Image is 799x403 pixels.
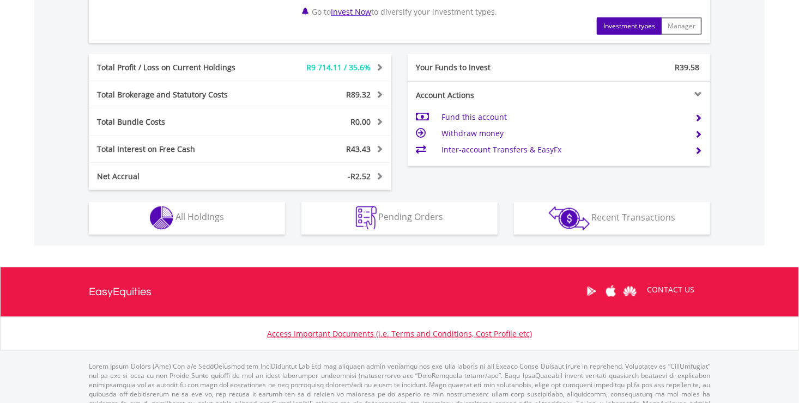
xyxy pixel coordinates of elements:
span: -R2.52 [348,171,371,181]
a: Access Important Documents (i.e. Terms and Conditions, Cost Profile etc) [267,328,532,339]
span: R89.32 [346,89,371,100]
td: Withdraw money [441,125,686,142]
div: Your Funds to Invest [408,62,559,73]
span: R39.58 [675,62,699,72]
a: Apple [601,274,620,308]
button: Recent Transactions [514,202,710,235]
div: Net Accrual [89,171,265,182]
button: Investment types [597,17,662,35]
button: Pending Orders [301,202,498,235]
div: Total Brokerage and Statutory Costs [89,89,265,100]
a: Invest Now [331,7,371,17]
div: Total Profit / Loss on Current Holdings [89,62,265,73]
button: All Holdings [89,202,285,235]
img: holdings-wht.png [150,206,173,230]
a: CONTACT US [639,274,702,305]
td: Inter-account Transfers & EasyFx [441,142,686,158]
a: Google Play [582,274,601,308]
div: Account Actions [408,90,559,101]
div: Total Bundle Costs [89,117,265,127]
div: Total Interest on Free Cash [89,144,265,155]
td: Fund this account [441,109,686,125]
button: Manager [661,17,702,35]
span: R9 714.11 / 35.6% [306,62,371,72]
img: transactions-zar-wht.png [549,206,590,230]
span: R43.43 [346,144,371,154]
span: R0.00 [350,117,371,127]
span: Pending Orders [379,211,444,223]
span: Recent Transactions [592,211,676,223]
span: All Holdings [175,211,224,223]
a: EasyEquities [89,267,152,316]
img: pending_instructions-wht.png [356,206,377,230]
a: Huawei [620,274,639,308]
